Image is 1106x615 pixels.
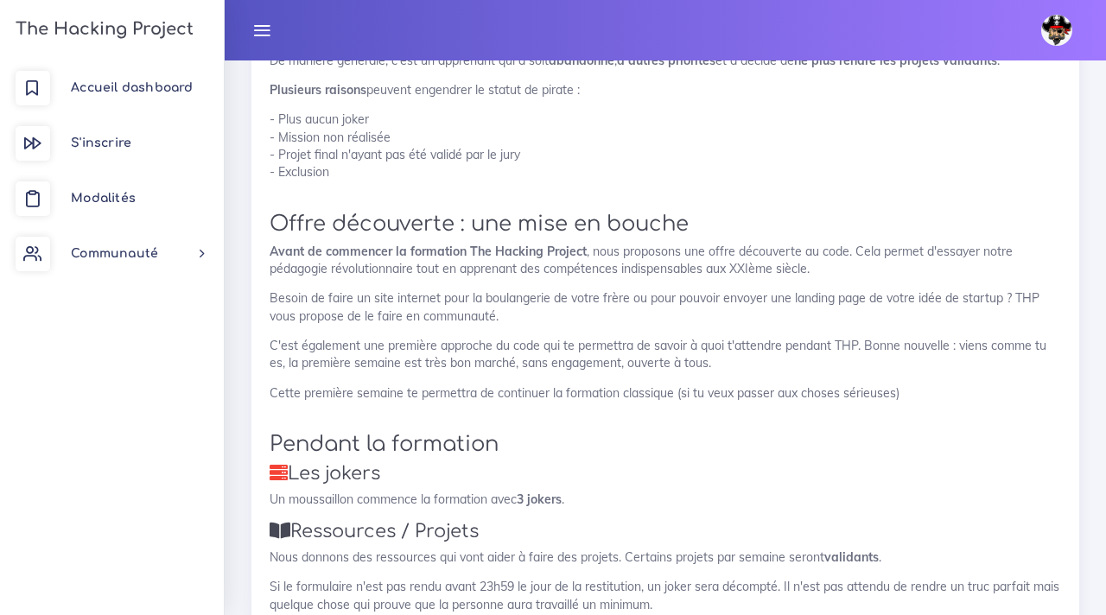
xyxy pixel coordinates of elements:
b: ne plus rendre les projets validants [794,53,997,68]
b: d’autres priorités [617,53,715,68]
p: peuvent engendrer le statut de pirate : [270,81,1061,98]
span: S'inscrire [71,136,131,149]
p: - Plus aucun joker - Mission non réalisée - Projet final n'ayant pas été validé par le jury - Exc... [270,111,1061,181]
img: avatar [1041,15,1072,46]
p: Nous donnons des ressources qui vont aider à faire des projets. Certains projets par semaine sero... [270,548,1061,566]
b: Avant de commencer la formation The Hacking Project [270,244,587,259]
span: Modalités [71,192,136,205]
p: Un moussaillon commence la formation avec . [270,491,1061,508]
p: Si le formulaire n'est pas rendu avant 23h59 le jour de la restitution, un joker sera décompté. I... [270,578,1061,613]
p: , nous proposons une offre découverte au code. Cela permet d'essayer notre pédagogie révolutionna... [270,243,1061,278]
b: abandonné [549,53,614,68]
h3: Les jokers [270,463,1061,485]
p: Besoin de faire un site internet pour la boulangerie de votre frère ou pour pouvoir envoyer une l... [270,289,1061,325]
b: Plusieurs raisons [270,82,366,98]
h3: The Hacking Project [10,20,194,39]
h3: Ressources / Projets [270,521,1061,542]
p: Cette première semaine te permettra de continuer la formation classique (si tu veux passer aux ch... [270,384,1061,402]
span: Accueil dashboard [71,81,193,94]
h2: Pendant la formation [270,414,1061,457]
p: C'est également une première approche du code qui te permettra de savoir à quoi t'attendre pendan... [270,337,1061,372]
h2: Offre découverte : une mise en bouche [270,193,1061,237]
b: validants [824,549,879,565]
b: 3 jokers [517,491,562,507]
span: Communauté [71,247,158,260]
